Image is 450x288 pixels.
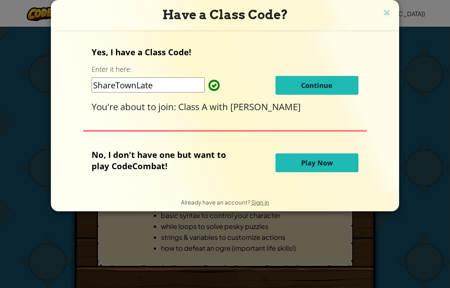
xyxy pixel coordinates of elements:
[92,100,178,113] span: You're about to join:
[92,149,237,171] p: No, I don't have one but want to play CodeCombat!
[92,46,358,58] p: Yes, I have a Class Code!
[301,81,332,90] span: Continue
[210,100,230,113] span: with
[382,8,392,19] img: close icon
[276,76,358,95] button: Continue
[230,100,301,113] span: [PERSON_NAME]
[92,65,132,74] label: Enter it here:
[301,158,333,167] span: Play Now
[181,199,251,206] span: Already have an account?
[162,7,288,22] span: Have a Class Code?
[178,100,210,113] span: Class A
[276,153,358,172] button: Play Now
[251,199,269,206] a: Sign in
